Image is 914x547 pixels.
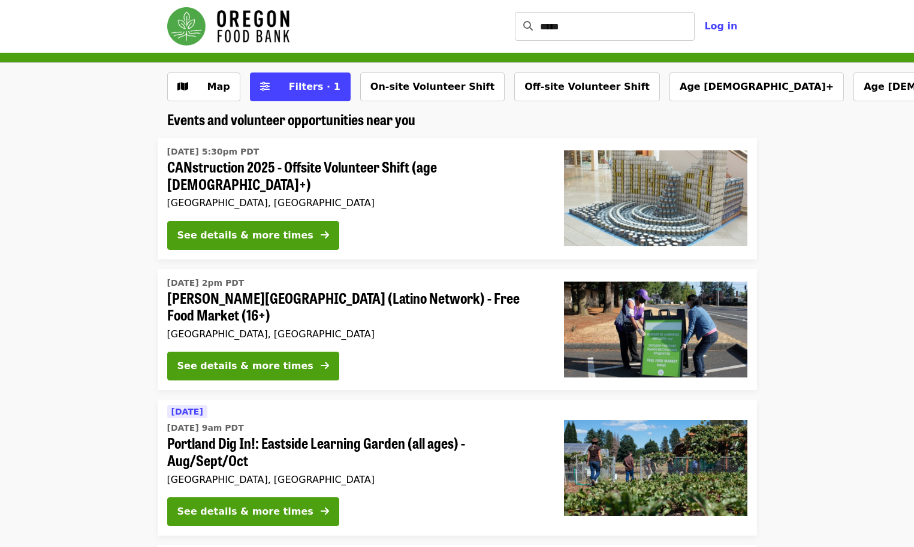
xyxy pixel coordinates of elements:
span: Events and volunteer opportunities near you [167,108,415,129]
img: Oregon Food Bank - Home [167,7,289,46]
a: See details for "Portland Dig In!: Eastside Learning Garden (all ages) - Aug/Sept/Oct" [158,400,757,536]
img: Rigler Elementary School (Latino Network) - Free Food Market (16+) organized by Oregon Food Bank [564,282,747,377]
button: Off-site Volunteer Shift [514,72,660,101]
button: On-site Volunteer Shift [360,72,505,101]
i: sliders-h icon [260,81,270,92]
time: [DATE] 5:30pm PDT [167,146,260,158]
span: Filters · 1 [289,81,340,92]
div: See details & more times [177,228,313,243]
input: Search [540,12,695,41]
img: Portland Dig In!: Eastside Learning Garden (all ages) - Aug/Sept/Oct organized by Oregon Food Bank [564,420,747,516]
time: [DATE] 9am PDT [167,422,244,434]
button: Show map view [167,72,240,101]
span: Log in [704,20,737,32]
button: Age [DEMOGRAPHIC_DATA]+ [669,72,844,101]
span: CANstruction 2025 - Offsite Volunteer Shift (age [DEMOGRAPHIC_DATA]+) [167,158,545,193]
button: Filters (1 selected) [250,72,351,101]
i: search icon [523,20,533,32]
i: arrow-right icon [321,360,329,371]
div: See details & more times [177,359,313,373]
div: [GEOGRAPHIC_DATA], [GEOGRAPHIC_DATA] [167,197,545,208]
button: Log in [695,14,747,38]
i: arrow-right icon [321,229,329,241]
i: arrow-right icon [321,506,329,517]
button: See details & more times [167,497,339,526]
button: See details & more times [167,221,339,250]
span: Map [207,81,230,92]
div: See details & more times [177,504,313,519]
img: CANstruction 2025 - Offsite Volunteer Shift (age 16+) organized by Oregon Food Bank [564,150,747,246]
i: map icon [177,81,188,92]
span: Portland Dig In!: Eastside Learning Garden (all ages) - Aug/Sept/Oct [167,434,545,469]
span: [PERSON_NAME][GEOGRAPHIC_DATA] (Latino Network) - Free Food Market (16+) [167,289,545,324]
div: [GEOGRAPHIC_DATA], [GEOGRAPHIC_DATA] [167,474,545,485]
button: See details & more times [167,352,339,380]
a: See details for "CANstruction 2025 - Offsite Volunteer Shift (age 16+)" [158,138,757,259]
a: See details for "Rigler Elementary School (Latino Network) - Free Food Market (16+)" [158,269,757,391]
span: [DATE] [171,407,203,416]
div: [GEOGRAPHIC_DATA], [GEOGRAPHIC_DATA] [167,328,545,340]
time: [DATE] 2pm PDT [167,277,245,289]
